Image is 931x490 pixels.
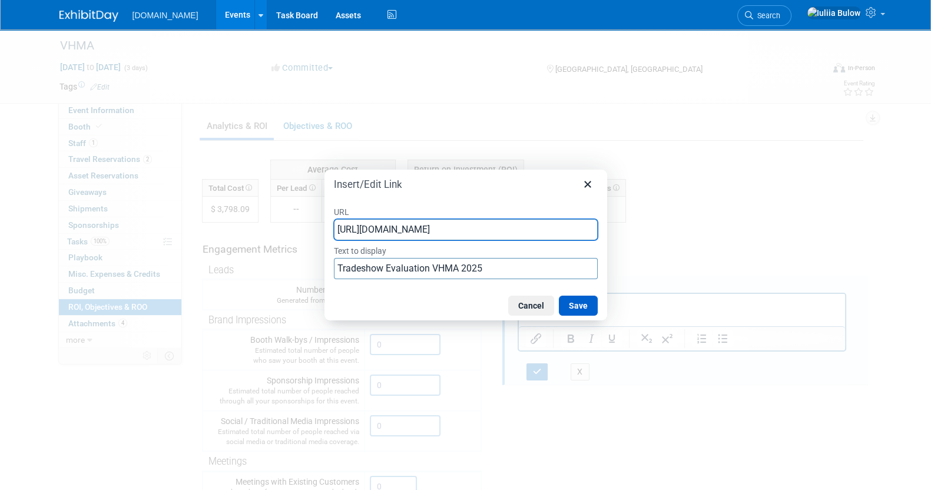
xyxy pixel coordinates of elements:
img: ExhibitDay [59,10,118,22]
span: Search [753,11,780,20]
button: Close [578,174,598,194]
label: URL [334,204,598,219]
img: Iuliia Bulow [807,6,861,19]
a: Search [737,5,791,26]
span: [DOMAIN_NAME] [132,11,198,20]
h1: Insert/Edit Link [334,178,402,191]
body: Rich Text Area. Press ALT-0 for help. [6,5,321,16]
label: Text to display [334,243,598,258]
button: Cancel [508,296,554,316]
button: Save [559,296,598,316]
